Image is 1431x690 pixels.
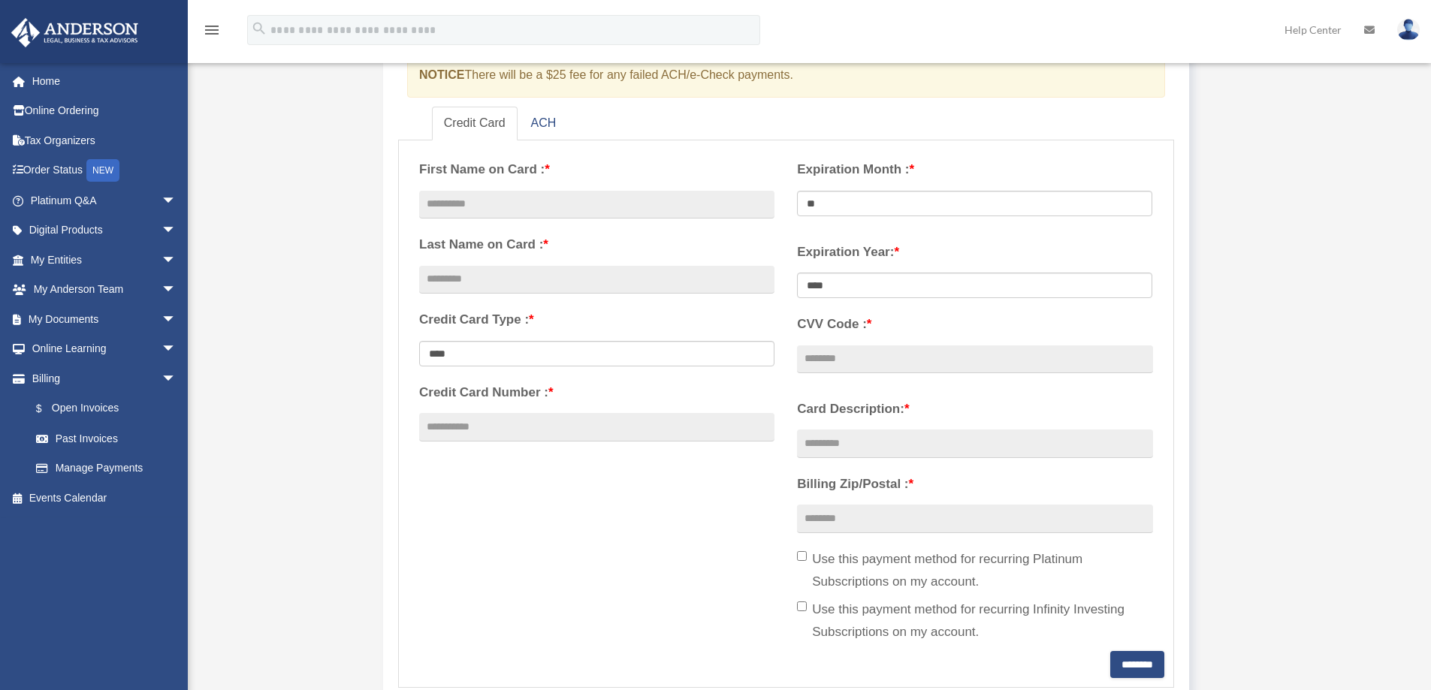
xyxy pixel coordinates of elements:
label: First Name on Card : [419,158,774,181]
span: arrow_drop_down [162,363,192,394]
span: arrow_drop_down [162,185,192,216]
strong: NOTICE [419,68,464,81]
a: My Documentsarrow_drop_down [11,304,199,334]
a: menu [203,26,221,39]
i: search [251,20,267,37]
label: Billing Zip/Postal : [797,473,1152,496]
label: Card Description: [797,398,1152,420]
a: Events Calendar [11,483,199,513]
label: Expiration Month : [797,158,1152,181]
span: arrow_drop_down [162,245,192,276]
input: Use this payment method for recurring Infinity Investing Subscriptions on my account. [797,601,807,611]
span: $ [44,399,52,418]
span: arrow_drop_down [162,215,192,246]
label: CVV Code : [797,313,1152,336]
a: My Entitiesarrow_drop_down [11,245,199,275]
label: Use this payment method for recurring Platinum Subscriptions on my account. [797,548,1152,593]
input: Use this payment method for recurring Platinum Subscriptions on my account. [797,551,807,561]
a: My Anderson Teamarrow_drop_down [11,275,199,305]
a: Home [11,66,199,96]
a: Digital Productsarrow_drop_down [11,215,199,246]
a: Order StatusNEW [11,155,199,186]
label: Last Name on Card : [419,234,774,256]
label: Credit Card Type : [419,309,774,331]
a: ACH [519,107,569,140]
a: Online Ordering [11,96,199,126]
label: Use this payment method for recurring Infinity Investing Subscriptions on my account. [797,598,1152,643]
span: arrow_drop_down [162,275,192,306]
label: Credit Card Number : [419,381,774,404]
a: Online Learningarrow_drop_down [11,334,199,364]
span: arrow_drop_down [162,334,192,365]
p: There will be a $25 fee for any failed ACH/e-Check payments. [419,65,1138,86]
a: Platinum Q&Aarrow_drop_down [11,185,199,215]
img: Anderson Advisors Platinum Portal [7,18,143,47]
a: Tax Organizers [11,125,199,155]
div: NEW [86,159,119,182]
span: arrow_drop_down [162,304,192,335]
a: Past Invoices [21,423,199,453]
a: $Open Invoices [21,393,199,424]
a: Billingarrow_drop_down [11,363,199,393]
img: User Pic [1397,19,1420,41]
a: Manage Payments [21,453,192,484]
i: menu [203,21,221,39]
a: Credit Card [432,107,518,140]
label: Expiration Year: [797,241,1152,264]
